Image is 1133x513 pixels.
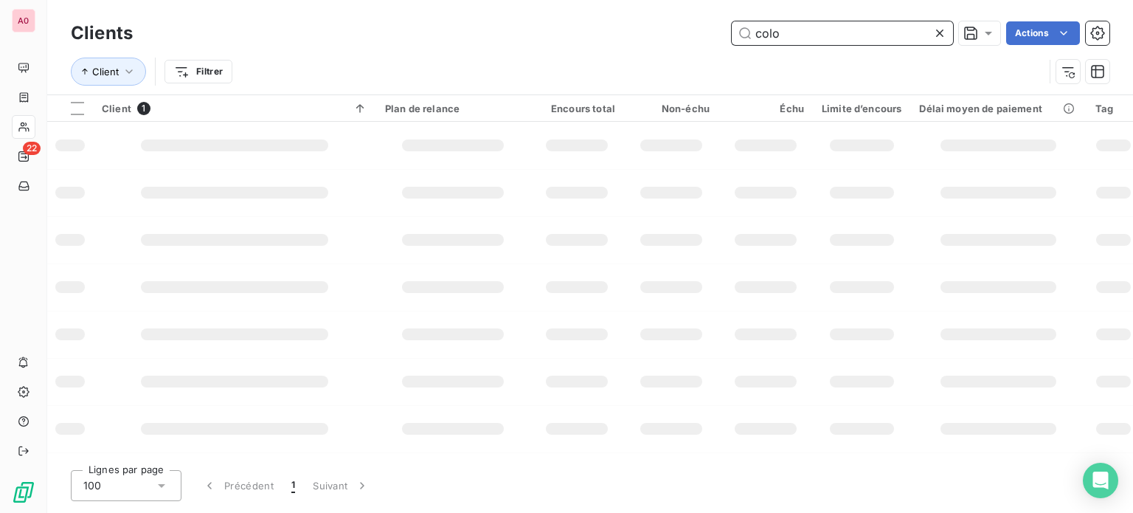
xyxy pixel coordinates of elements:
[283,470,304,501] button: 1
[137,102,150,115] span: 1
[12,9,35,32] div: A0
[1095,103,1131,114] div: Tag
[291,478,295,493] span: 1
[1083,463,1118,498] div: Open Intercom Messenger
[71,20,133,47] h3: Clients
[193,470,283,501] button: Précédent
[538,103,615,114] div: Encours total
[727,103,804,114] div: Échu
[304,470,378,501] button: Suivant
[919,103,1077,114] div: Délai moyen de paiement
[92,66,119,78] span: Client
[71,58,146,86] button: Client
[102,103,131,114] span: Client
[822,103,901,114] div: Limite d’encours
[23,142,41,155] span: 22
[633,103,710,114] div: Non-échu
[164,60,232,83] button: Filtrer
[83,478,101,493] span: 100
[385,103,521,114] div: Plan de relance
[732,21,953,45] input: Rechercher
[12,481,35,504] img: Logo LeanPay
[1006,21,1080,45] button: Actions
